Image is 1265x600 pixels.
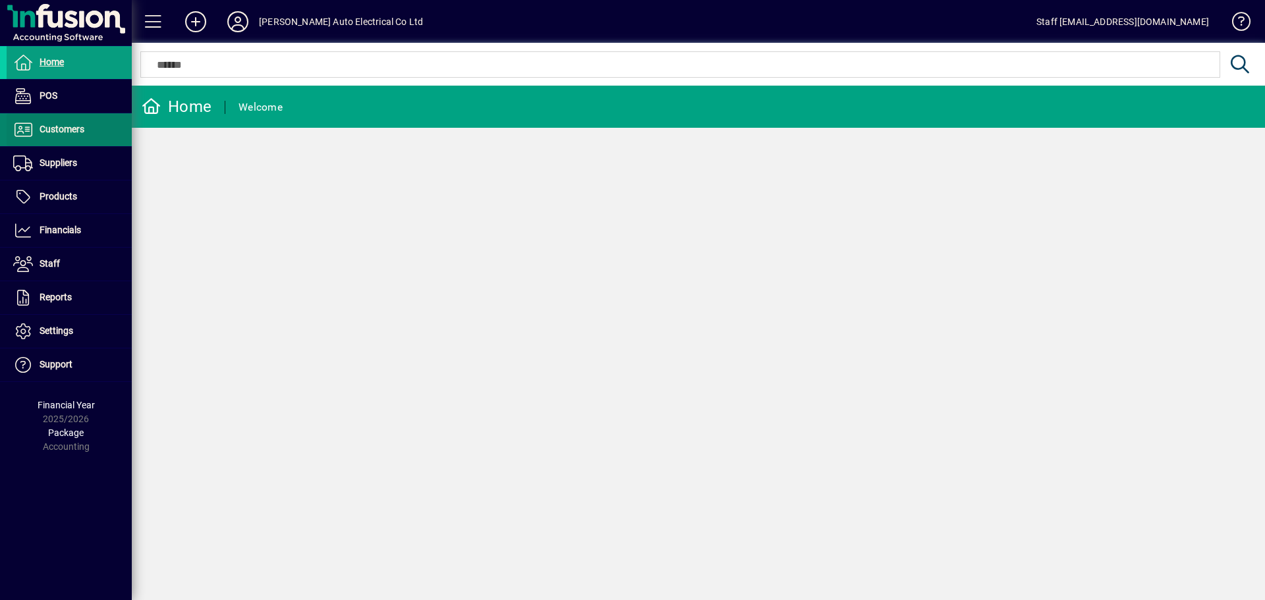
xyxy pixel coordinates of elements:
a: Products [7,180,132,213]
a: Settings [7,315,132,348]
a: Knowledge Base [1222,3,1249,45]
span: Suppliers [40,157,77,168]
span: Products [40,191,77,202]
span: Reports [40,292,72,302]
button: Profile [217,10,259,34]
a: Suppliers [7,147,132,180]
div: Staff [EMAIL_ADDRESS][DOMAIN_NAME] [1036,11,1209,32]
div: Home [142,96,211,117]
a: Support [7,348,132,381]
a: Staff [7,248,132,281]
span: Package [48,427,84,438]
span: Home [40,57,64,67]
div: Welcome [239,97,283,118]
a: Financials [7,214,132,247]
span: Staff [40,258,60,269]
a: POS [7,80,132,113]
span: Financial Year [38,400,95,410]
span: Financials [40,225,81,235]
span: Support [40,359,72,369]
button: Add [175,10,217,34]
span: Settings [40,325,73,336]
div: [PERSON_NAME] Auto Electrical Co Ltd [259,11,423,32]
a: Customers [7,113,132,146]
span: POS [40,90,57,101]
span: Customers [40,124,84,134]
a: Reports [7,281,132,314]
